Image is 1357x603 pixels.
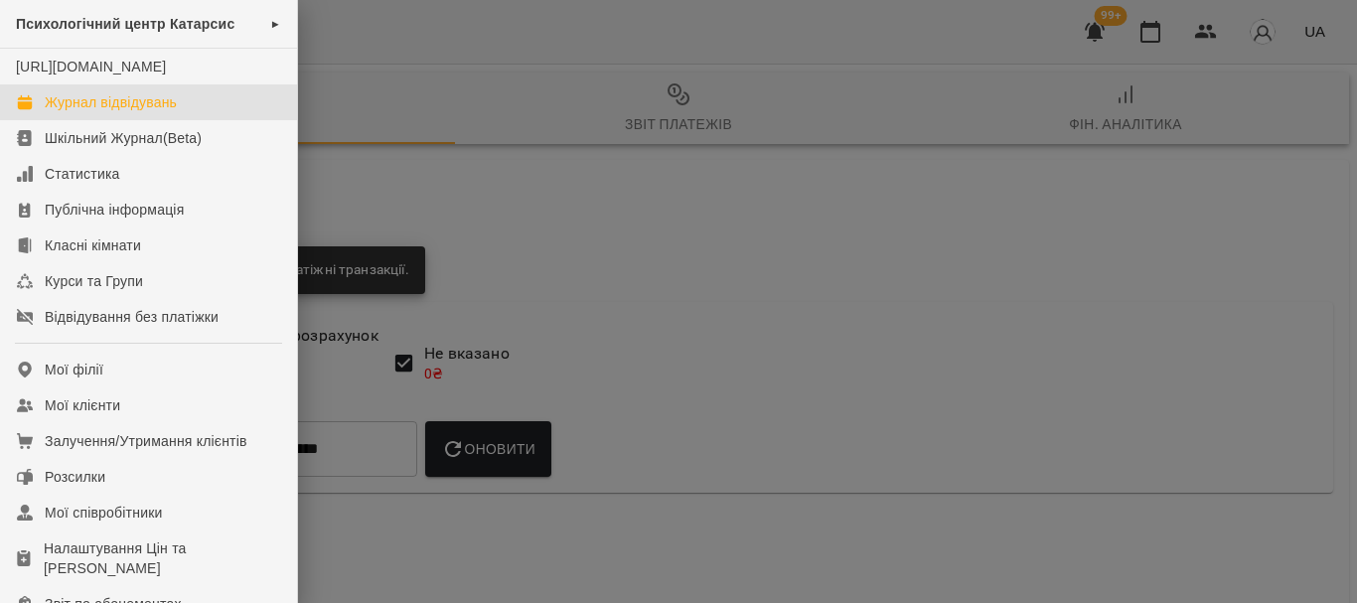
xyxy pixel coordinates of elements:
a: [URL][DOMAIN_NAME] [16,59,166,75]
div: Статистика [45,164,120,184]
div: Журнал відвідувань [45,92,177,112]
span: ► [270,16,281,32]
div: Налаштування Цін та [PERSON_NAME] [44,538,281,578]
div: Мої клієнти [45,395,120,415]
div: Залучення/Утримання клієнтів [45,431,247,451]
div: Мої співробітники [45,503,163,523]
div: Шкільний Журнал(Beta) [45,128,202,148]
div: Курси та Групи [45,271,143,291]
div: Класні кімнати [45,235,141,255]
div: Мої філії [45,360,103,379]
div: Публічна інформація [45,200,184,220]
span: Психологічний центр Катарсис [16,16,234,32]
div: Розсилки [45,467,105,487]
div: Відвідування без платіжки [45,307,219,327]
